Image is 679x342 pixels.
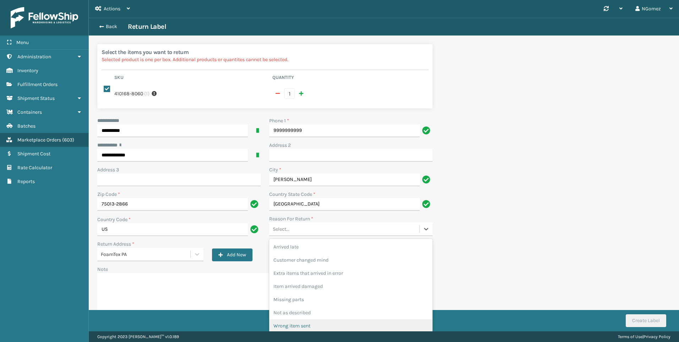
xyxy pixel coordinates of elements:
[95,23,128,30] button: Back
[17,178,35,185] span: Reports
[11,7,78,28] img: logo
[104,6,120,12] span: Actions
[269,141,291,149] label: Address 2
[102,56,428,63] p: Selected product is one per box. Additional products or quantites cannot be selected.
[114,90,143,97] label: 410168-8060
[270,74,428,83] th: Quantity
[212,249,252,261] button: Add New
[17,81,58,87] span: Fulfillment Orders
[269,166,281,173] label: City
[16,39,29,46] span: Menu
[62,137,74,143] span: ( 603 )
[97,216,131,223] label: Country Code
[17,165,52,171] span: Rate Calculator
[128,22,166,31] h3: Return Label
[97,266,108,272] label: Note
[273,225,289,233] div: Select...
[17,68,38,74] span: Inventory
[97,191,120,198] label: Zip Code
[144,90,150,97] span: ( 1 )
[269,117,289,124] label: Phone 1
[102,48,428,56] h2: Select the items you want to return
[97,240,134,248] label: Return Address
[269,280,433,293] div: Item arrived damaged
[112,74,270,83] th: Sku
[97,331,179,342] p: Copyright 2023 [PERSON_NAME]™ v 1.0.189
[269,293,433,306] div: Missing parts
[269,215,313,223] label: Reason For Return
[269,191,315,198] label: Country State Code
[17,95,55,101] span: Shipment Status
[97,166,119,173] label: Address 3
[269,253,433,267] div: Customer changed mind
[17,109,42,115] span: Containers
[17,54,51,60] span: Administration
[17,137,61,143] span: Marketplace Orders
[101,251,191,258] div: FoamTex PA
[269,240,433,253] div: Arrived late
[17,151,50,157] span: Shipment Cost
[269,306,433,319] div: Not as described
[269,319,433,332] div: Wrong item sent
[17,123,36,129] span: Batches
[269,267,433,280] div: Extra items that arrived in error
